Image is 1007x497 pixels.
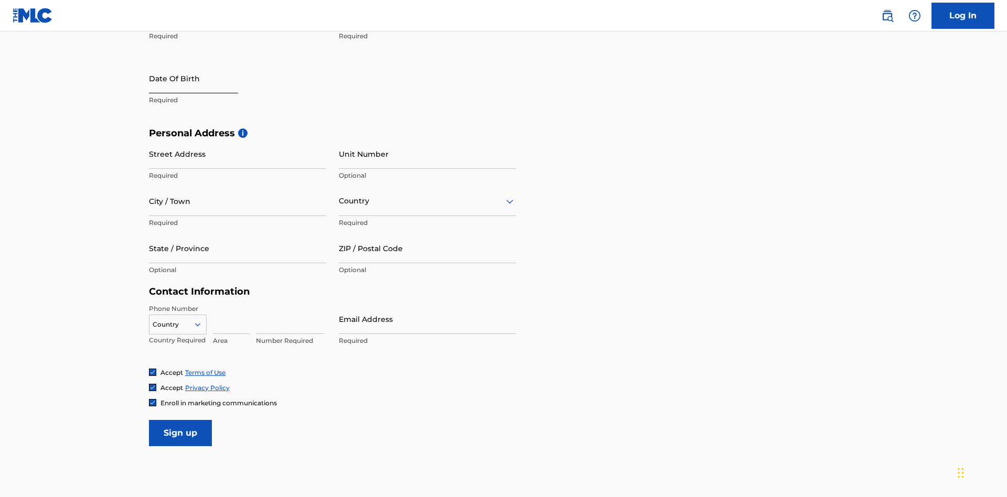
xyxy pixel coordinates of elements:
[160,369,183,376] span: Accept
[213,336,250,345] p: Area
[149,384,156,391] img: checkbox
[13,8,53,23] img: MLC Logo
[339,218,516,228] p: Required
[955,447,1007,497] iframe: Chat Widget
[160,399,277,407] span: Enroll in marketing communications
[149,369,156,375] img: checkbox
[149,420,212,446] input: Sign up
[931,3,994,29] a: Log In
[149,171,326,180] p: Required
[339,31,516,41] p: Required
[904,5,925,26] div: Help
[238,128,248,138] span: i
[149,336,207,345] p: Country Required
[339,336,516,345] p: Required
[877,5,898,26] a: Public Search
[908,9,921,22] img: help
[881,9,894,22] img: search
[958,457,964,489] div: Drag
[149,31,326,41] p: Required
[339,171,516,180] p: Optional
[149,286,516,298] h5: Contact Information
[149,218,326,228] p: Required
[339,265,516,275] p: Optional
[149,399,156,406] img: checkbox
[149,127,858,139] h5: Personal Address
[149,265,326,275] p: Optional
[185,384,230,392] a: Privacy Policy
[149,95,326,105] p: Required
[185,369,226,376] a: Terms of Use
[160,384,183,392] span: Accept
[256,336,324,345] p: Number Required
